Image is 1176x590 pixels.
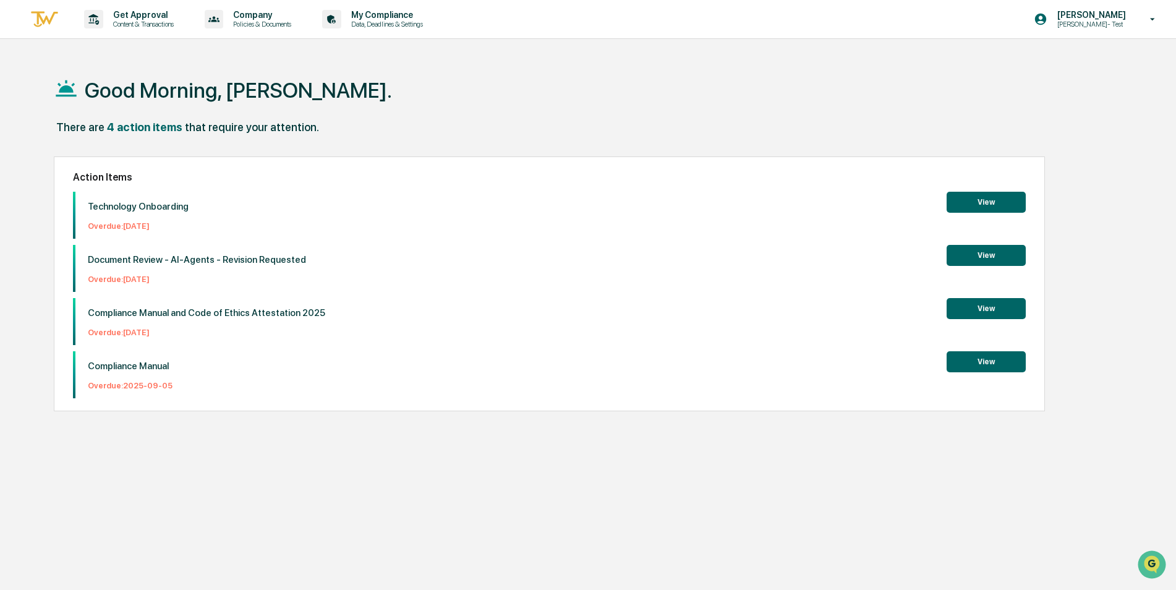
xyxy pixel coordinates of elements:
[85,151,158,173] a: 🗄️Attestations
[90,157,100,167] div: 🗄️
[88,221,189,231] p: Overdue: [DATE]
[102,156,153,168] span: Attestations
[12,181,22,190] div: 🔎
[223,10,297,20] p: Company
[88,201,189,212] p: Technology Onboarding
[103,10,180,20] p: Get Approval
[25,156,80,168] span: Preclearance
[88,381,173,390] p: Overdue: 2025-09-05
[88,307,325,319] p: Compliance Manual and Code of Ethics Attestation 2025
[947,249,1026,260] a: View
[7,151,85,173] a: 🖐️Preclearance
[88,361,173,372] p: Compliance Manual
[1136,549,1170,583] iframe: Open customer support
[947,355,1026,367] a: View
[30,9,59,30] img: logo
[42,95,203,107] div: Start new chat
[1047,20,1132,28] p: [PERSON_NAME]- Test
[947,302,1026,314] a: View
[25,179,78,192] span: Data Lookup
[947,351,1026,372] button: View
[85,78,392,103] h1: Good Morning, [PERSON_NAME].
[7,174,83,197] a: 🔎Data Lookup
[223,20,297,28] p: Policies & Documents
[107,121,182,134] div: 4 action items
[341,20,429,28] p: Data, Deadlines & Settings
[56,121,104,134] div: There are
[12,26,225,46] p: How can we help?
[88,254,306,265] p: Document Review - AI-Agents - Revision Requested
[185,121,319,134] div: that require your attention.
[42,107,156,117] div: We're available if you need us!
[12,157,22,167] div: 🖐️
[947,192,1026,213] button: View
[12,95,35,117] img: 1746055101610-c473b297-6a78-478c-a979-82029cc54cd1
[947,245,1026,266] button: View
[341,10,429,20] p: My Compliance
[947,298,1026,319] button: View
[87,209,150,219] a: Powered byPylon
[88,328,325,337] p: Overdue: [DATE]
[947,195,1026,207] a: View
[123,210,150,219] span: Pylon
[210,98,225,113] button: Start new chat
[88,275,306,284] p: Overdue: [DATE]
[73,171,1026,183] h2: Action Items
[103,20,180,28] p: Content & Transactions
[1047,10,1132,20] p: [PERSON_NAME]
